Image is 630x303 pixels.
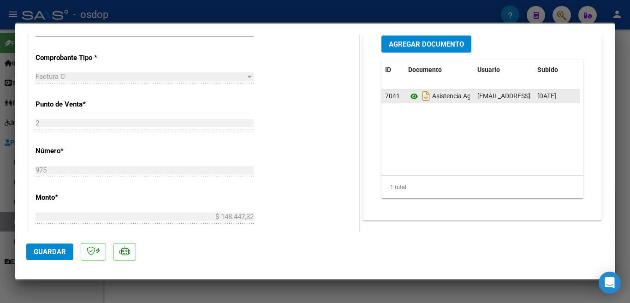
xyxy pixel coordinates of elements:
div: Open Intercom Messenger [599,272,621,294]
span: Agregar Documento [389,40,464,48]
span: [DATE] [537,92,556,100]
p: Punto de Venta [36,99,131,110]
datatable-header-cell: ID [381,60,404,80]
p: Monto [36,192,131,203]
span: Factura C [36,72,65,81]
datatable-header-cell: Usuario [474,60,534,80]
datatable-header-cell: Documento [404,60,474,80]
span: Documento [408,66,442,73]
span: Asistencia Agosto 2025 [408,93,500,100]
button: Guardar [26,244,73,260]
i: Descargar documento [420,89,432,103]
button: Agregar Documento [381,36,471,53]
span: Guardar [34,248,66,256]
p: Comprobante Tipo * [36,53,131,63]
div: 1 total [381,176,583,199]
span: 7041 [385,92,400,100]
div: DOCUMENTACIÓN RESPALDATORIA [363,29,601,220]
p: Número [36,146,131,156]
span: Usuario [477,66,500,73]
datatable-header-cell: Subido [534,60,580,80]
span: ID [385,66,391,73]
span: Subido [537,66,558,73]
